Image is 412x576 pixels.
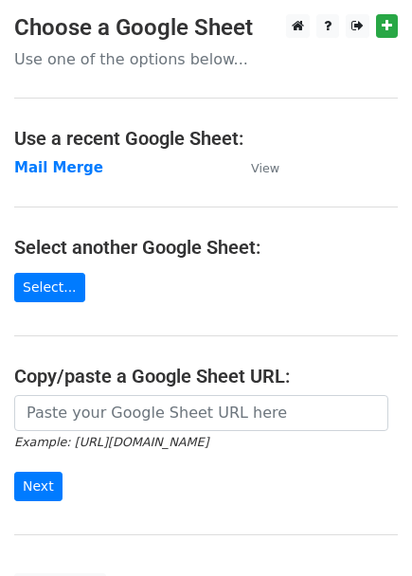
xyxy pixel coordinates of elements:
[14,236,398,259] h4: Select another Google Sheet:
[14,159,103,176] a: Mail Merge
[14,273,85,302] a: Select...
[14,49,398,69] p: Use one of the options below...
[14,395,388,431] input: Paste your Google Sheet URL here
[14,435,208,449] small: Example: [URL][DOMAIN_NAME]
[14,472,63,501] input: Next
[251,161,279,175] small: View
[14,14,398,42] h3: Choose a Google Sheet
[14,127,398,150] h4: Use a recent Google Sheet:
[232,159,279,176] a: View
[14,365,398,387] h4: Copy/paste a Google Sheet URL:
